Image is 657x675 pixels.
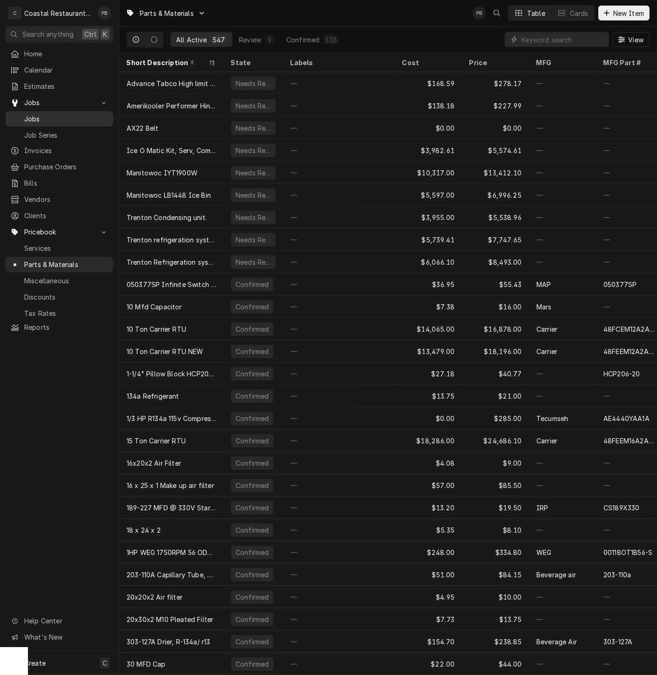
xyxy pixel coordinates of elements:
div: — [529,251,596,273]
div: PB [473,7,486,20]
div: 050377SP [603,280,637,289]
a: Jobs [6,111,113,127]
div: — [529,94,596,117]
div: 203-110a [603,570,631,580]
div: — [529,139,596,161]
div: 303-127A Drier, R-134a/ r13 [127,637,210,647]
div: — [283,94,395,117]
a: Job Series [6,127,113,143]
div: Tecumseh [536,414,568,423]
div: $285.00 [462,407,529,429]
div: $4.95 [395,586,462,608]
div: $84.15 [462,563,529,586]
div: Beverage air [536,570,576,580]
div: Confirmed [235,347,270,356]
div: — [529,184,596,206]
div: — [283,184,395,206]
div: Trenton Refrigeration system Complete [127,257,216,267]
div: $16,878.00 [462,318,529,340]
div: Confirmed [235,570,270,580]
div: 1HP WEG 1750RPM 56 ODP 1PH MOTOR 00118OT1B56-S [127,548,216,557]
div: — [283,452,395,474]
div: $5,739.41 [395,228,462,251]
span: Jobs [24,98,95,107]
div: Phill Blush's Avatar [98,7,111,20]
div: Confirmed [235,414,270,423]
div: — [529,608,596,630]
a: Discounts [6,289,113,305]
div: — [529,653,596,675]
div: $13.75 [395,385,462,407]
div: $238.85 [462,630,529,653]
div: Manitowoc IYT1900W [127,168,197,178]
button: New Item [598,6,650,20]
span: Ctrl [84,29,96,39]
span: What's New [24,632,108,642]
div: — [283,630,395,653]
div: Needs Review [235,190,272,200]
div: 48FEEM16A2A6-0A0A0 [603,436,656,446]
button: Search anythingCtrlK [6,26,113,42]
div: $13.75 [462,608,529,630]
a: Clients [6,208,113,223]
div: 10 Ton Carrier RTU NEW [127,347,203,356]
span: Help Center [24,616,108,626]
a: Go to Pricebook [6,224,113,240]
div: State [231,58,274,67]
div: $5,597.00 [395,184,462,206]
div: — [529,72,596,94]
div: $55.43 [462,273,529,295]
span: Invoices [24,146,108,155]
a: Go to Parts & Materials [122,6,210,21]
div: $7,747.65 [462,228,529,251]
div: $13.20 [395,496,462,519]
span: Calendar [24,65,108,75]
div: AX22 Belt [127,123,158,133]
div: — [529,362,596,385]
div: Confirmed [235,615,270,624]
span: Parts & Materials [140,8,194,18]
div: 134a Refrigerant [127,391,179,401]
div: HCP206-20 [603,369,640,379]
div: $5,574.61 [462,139,529,161]
div: All Active [176,35,207,45]
div: 203-110A Capillary Tube, .049 id x .099 of x 72” [127,570,216,580]
div: 1/3 HP R134a 115v Compressor [127,414,216,423]
span: Create [24,659,46,667]
div: Advance Tabco High limit switch assembly, 347F Degree [127,79,216,88]
div: $6,996.25 [462,184,529,206]
div: $21.00 [462,385,529,407]
span: Pricebook [24,227,95,237]
div: Trenton Condensing unit. [127,213,207,222]
div: — [529,586,596,608]
div: MAP [536,280,551,289]
div: Confirmed [235,548,270,557]
div: $9.00 [462,452,529,474]
div: Confirmed [235,391,270,401]
div: Trenton refrigeration system [127,235,216,245]
div: $168.59 [395,72,462,94]
div: — [283,161,395,184]
div: $10.00 [462,586,529,608]
div: Confirmed [235,659,270,669]
div: $40.77 [462,362,529,385]
a: Miscellaneous [6,273,113,288]
div: Carrier [536,436,557,446]
div: — [283,496,395,519]
div: Needs Review [235,257,272,267]
div: — [529,206,596,228]
div: — [529,161,596,184]
span: Parts & Materials [24,260,108,269]
span: View [626,35,645,45]
span: Tax Rates [24,308,108,318]
div: — [529,117,596,139]
div: 189-227 MFD @ 330V Start Capacitor [127,503,216,513]
div: Labels [291,58,387,67]
div: Review [239,35,261,45]
div: $7.38 [395,295,462,318]
div: Confirmed [235,324,270,334]
span: Discounts [24,292,108,302]
div: $5.35 [395,519,462,541]
div: — [283,586,395,608]
div: 48FEEM12A2A6-0A0A0 [603,347,656,356]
